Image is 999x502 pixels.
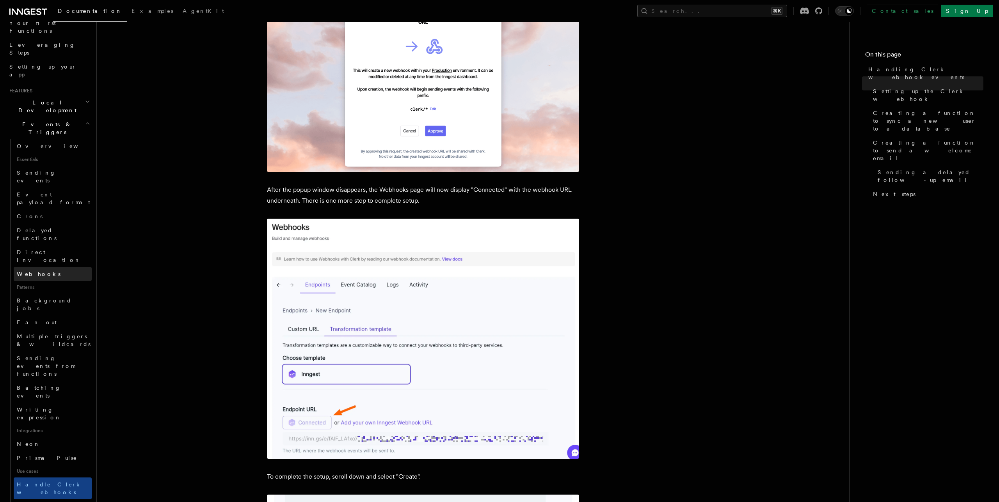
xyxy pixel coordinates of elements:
a: Next steps [870,187,983,201]
a: Batching events [14,381,92,403]
span: Examples [132,8,173,14]
p: After the popup window disappears, the Webhooks page will now display "Connected" with the webhoo... [267,184,579,206]
span: Sending a delayed follow-up email [878,168,983,184]
a: Sign Up [941,5,993,17]
h4: On this page [865,50,983,62]
span: Local Development [6,99,85,114]
span: Integrations [14,424,92,437]
a: Neon [14,437,92,451]
span: Direct invocation [17,249,81,263]
span: Events & Triggers [6,120,85,136]
span: Patterns [14,281,92,293]
span: Handling Clerk webhook events [868,65,983,81]
span: Overview [17,143,97,149]
span: Creating a function to send a welcome email [873,139,983,162]
span: Crons [17,213,43,219]
a: Setting up the Clerk webhook [870,84,983,106]
p: To complete the setup, scroll down and select "Create". [267,471,579,482]
span: Delayed functions [17,227,57,241]
span: Webhooks [17,271,60,277]
span: Writing expression [17,407,61,421]
a: Your first Functions [6,16,92,38]
kbd: ⌘K [771,7,782,15]
span: Setting up your app [9,64,76,78]
a: AgentKit [178,2,229,21]
button: Toggle dark mode [835,6,854,16]
button: Search...⌘K [637,5,787,17]
a: Creating a function to sync a new user to a database [870,106,983,136]
a: Crons [14,209,92,223]
span: Features [6,88,32,94]
a: Documentation [53,2,127,22]
span: Creating a function to sync a new user to a database [873,109,983,133]
a: Direct invocation [14,245,92,267]
span: Use cases [14,465,92,477]
a: Sending events [14,166,92,187]
span: Fan out [17,319,57,325]
a: Background jobs [14,293,92,315]
a: Sending a delayed follow-up email [875,165,983,187]
span: Batching events [17,385,61,399]
span: Next steps [873,190,915,198]
a: Handle Clerk webhooks [14,477,92,499]
a: Setting up your app [6,60,92,81]
span: Multiple triggers & wildcards [17,333,91,347]
span: Essentials [14,153,92,166]
a: Writing expression [14,403,92,424]
button: Local Development [6,95,92,117]
a: Handling Clerk webhook events [865,62,983,84]
a: Webhooks [14,267,92,281]
a: Overview [14,139,92,153]
button: Events & Triggers [6,117,92,139]
a: Multiple triggers & wildcards [14,329,92,351]
a: Event payload format [14,187,92,209]
a: Fan out [14,315,92,329]
img: The Webhooks page in the Clerk Dashboard showing a connected Inngest account. A red arrow points ... [267,219,579,459]
a: Sending events from functions [14,351,92,381]
span: Neon [17,441,40,447]
a: Examples [127,2,178,21]
span: Documentation [58,8,122,14]
span: Sending events from functions [17,355,75,377]
a: Leveraging Steps [6,38,92,60]
span: Prisma Pulse [17,455,77,461]
span: Leveraging Steps [9,42,75,56]
span: AgentKit [183,8,224,14]
a: Creating a function to send a welcome email [870,136,983,165]
span: Event payload format [17,191,90,205]
span: Setting up the Clerk webhook [873,87,983,103]
span: Background jobs [17,297,72,311]
a: Contact sales [867,5,938,17]
a: Delayed functions [14,223,92,245]
span: Sending events [17,170,56,184]
span: Handle Clerk webhooks [17,481,82,495]
a: Prisma Pulse [14,451,92,465]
